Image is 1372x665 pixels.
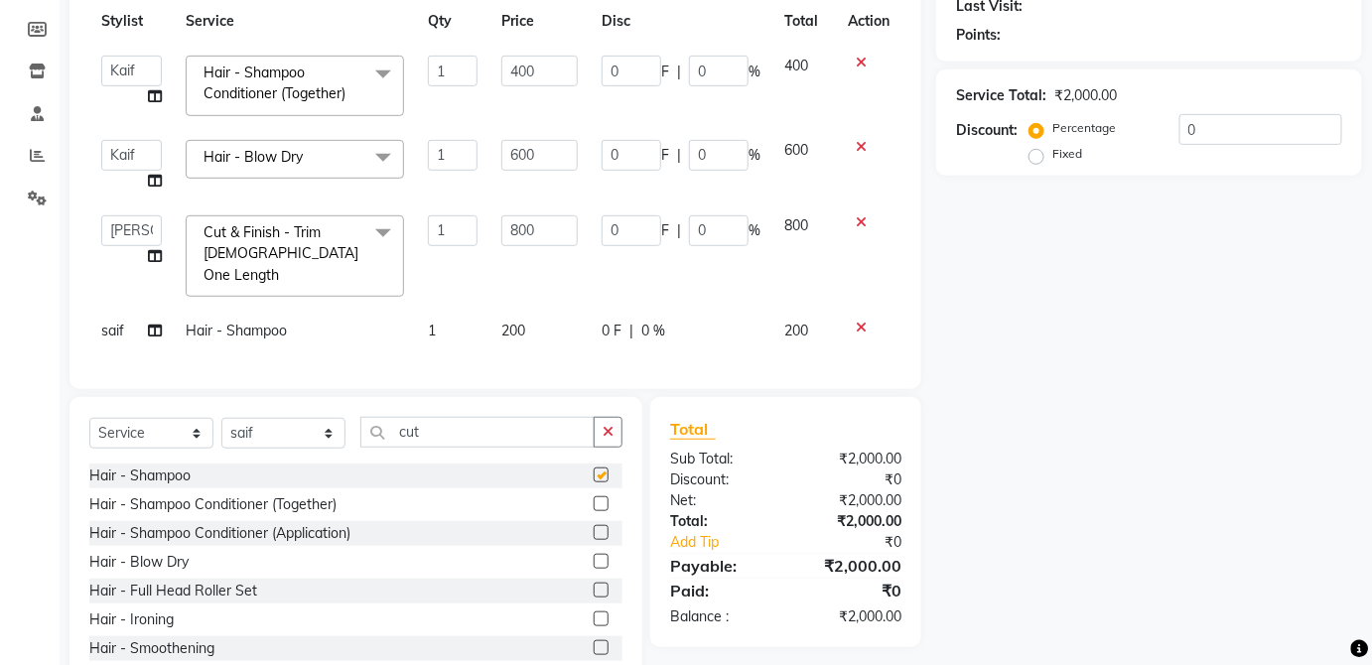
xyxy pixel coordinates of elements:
[785,606,916,627] div: ₹2,000.00
[784,216,808,234] span: 800
[89,581,257,601] div: Hair - Full Head Roller Set
[602,321,621,341] span: 0 F
[655,449,786,469] div: Sub Total:
[785,511,916,532] div: ₹2,000.00
[784,57,808,74] span: 400
[677,62,681,82] span: |
[784,322,808,339] span: 200
[1054,85,1117,106] div: ₹2,000.00
[749,220,760,241] span: %
[655,469,786,490] div: Discount:
[784,141,808,159] span: 600
[89,552,189,573] div: Hair - Blow Dry
[1052,119,1116,137] label: Percentage
[89,609,174,630] div: Hair - Ironing
[501,322,525,339] span: 200
[670,419,716,440] span: Total
[345,84,354,102] a: x
[89,523,350,544] div: Hair - Shampoo Conditioner (Application)
[89,465,191,486] div: Hair - Shampoo
[186,322,287,339] span: Hair - Shampoo
[956,85,1046,106] div: Service Total:
[749,62,760,82] span: %
[655,511,786,532] div: Total:
[655,554,786,578] div: Payable:
[204,64,345,102] span: Hair - Shampoo Conditioner (Together)
[661,145,669,166] span: F
[785,490,916,511] div: ₹2,000.00
[303,148,312,166] a: x
[956,120,1018,141] div: Discount:
[677,220,681,241] span: |
[785,579,916,602] div: ₹0
[785,554,916,578] div: ₹2,000.00
[204,148,303,166] span: Hair - Blow Dry
[360,417,595,448] input: Search or Scan
[655,490,786,511] div: Net:
[629,321,633,341] span: |
[89,638,214,659] div: Hair - Smoothening
[677,145,681,166] span: |
[661,62,669,82] span: F
[785,449,916,469] div: ₹2,000.00
[1052,145,1082,163] label: Fixed
[279,266,288,284] a: x
[655,532,807,553] a: Add Tip
[807,532,916,553] div: ₹0
[101,322,124,339] span: saif
[785,469,916,490] div: ₹0
[655,606,786,627] div: Balance :
[661,220,669,241] span: F
[428,322,436,339] span: 1
[89,494,337,515] div: Hair - Shampoo Conditioner (Together)
[641,321,665,341] span: 0 %
[749,145,760,166] span: %
[956,25,1001,46] div: Points:
[204,223,358,284] span: Cut & Finish - Trim [DEMOGRAPHIC_DATA] One Length
[655,579,786,602] div: Paid:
